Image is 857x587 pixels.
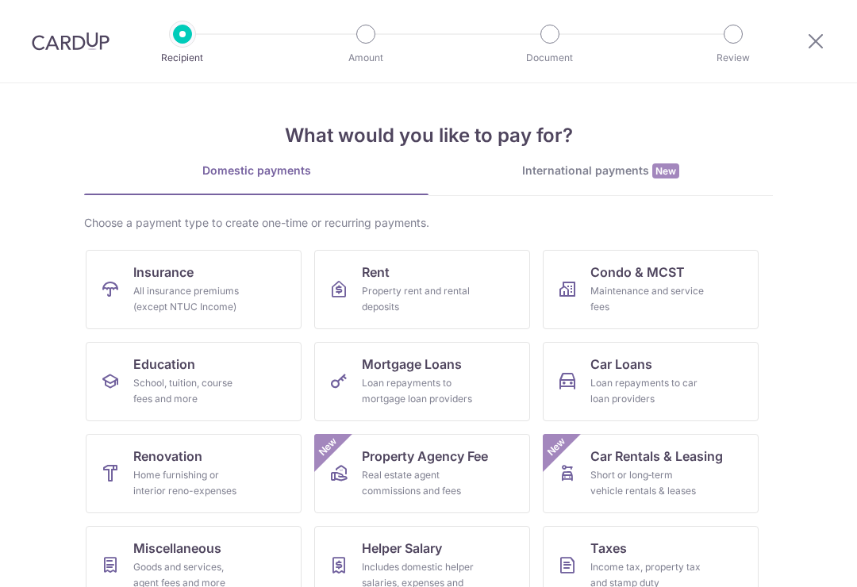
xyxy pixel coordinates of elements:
span: Education [133,355,195,374]
a: RenovationHome furnishing or interior reno-expenses [86,434,302,513]
h4: What would you like to pay for? [84,121,773,150]
div: Home furnishing or interior reno-expenses [133,467,248,499]
a: InsuranceAll insurance premiums (except NTUC Income) [86,250,302,329]
div: International payments [428,163,773,179]
a: Car Rentals & LeasingShort or long‑term vehicle rentals & leasesNew [543,434,759,513]
span: Miscellaneous [133,539,221,558]
a: Mortgage LoansLoan repayments to mortgage loan providers [314,342,530,421]
a: EducationSchool, tuition, course fees and more [86,342,302,421]
span: Helper Salary [362,539,442,558]
span: Property Agency Fee [362,447,488,466]
span: Rent [362,263,390,282]
span: Taxes [590,539,627,558]
img: CardUp [32,32,110,51]
span: Car Rentals & Leasing [590,447,723,466]
div: Choose a payment type to create one-time or recurring payments. [84,215,773,231]
div: Loan repayments to car loan providers [590,375,705,407]
a: Property Agency FeeReal estate agent commissions and feesNew [314,434,530,513]
p: Amount [307,50,425,66]
span: Condo & MCST [590,263,685,282]
a: RentProperty rent and rental deposits [314,250,530,329]
div: Real estate agent commissions and fees [362,467,476,499]
p: Review [674,50,792,66]
div: Short or long‑term vehicle rentals & leases [590,467,705,499]
span: Mortgage Loans [362,355,462,374]
p: Document [491,50,609,66]
div: All insurance premiums (except NTUC Income) [133,283,248,315]
span: Insurance [133,263,194,282]
span: Renovation [133,447,202,466]
p: Recipient [124,50,241,66]
div: Maintenance and service fees [590,283,705,315]
a: Condo & MCSTMaintenance and service fees [543,250,759,329]
div: School, tuition, course fees and more [133,375,248,407]
span: Car Loans [590,355,652,374]
span: New [544,434,570,460]
div: Domestic payments [84,163,428,178]
span: New [652,163,679,178]
span: New [315,434,341,460]
div: Property rent and rental deposits [362,283,476,315]
div: Loan repayments to mortgage loan providers [362,375,476,407]
a: Car LoansLoan repayments to car loan providers [543,342,759,421]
